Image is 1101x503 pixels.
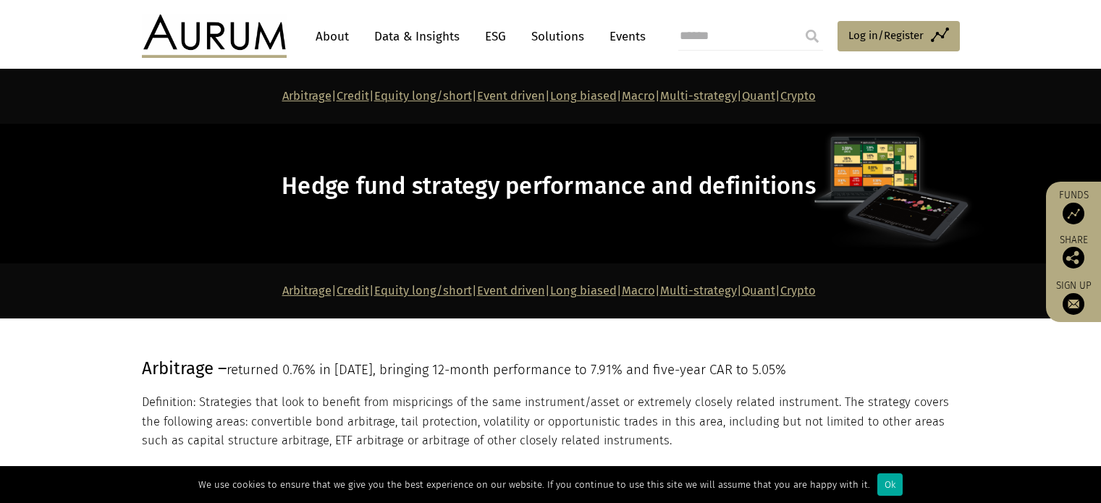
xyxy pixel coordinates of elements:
a: Log in/Register [838,21,960,51]
img: Aurum [142,14,287,58]
a: Arbitrage [282,284,332,297]
a: Long biased [550,284,617,297]
span: Hedge fund strategy performance and definitions [282,172,816,200]
img: Access Funds [1063,203,1084,224]
a: Quant [742,284,775,297]
div: Ok [877,473,903,496]
img: Share this post [1063,247,1084,269]
a: Quant [742,89,775,103]
div: Share [1053,235,1094,269]
a: Sign up [1053,279,1094,315]
a: Credit [337,284,369,297]
a: Event driven [477,89,545,103]
a: Events [602,23,646,50]
span: Log in/Register [848,27,924,44]
a: Data & Insights [367,23,467,50]
span: returned 0.76% in [DATE], bringing 12-month performance to 7.91% and five-year CAR to 5.05% [227,362,786,378]
strong: | | | | | | | | [282,284,816,297]
a: ESG [478,23,513,50]
a: Multi-strategy [660,284,737,297]
a: About [308,23,356,50]
a: Crypto [780,284,816,297]
span: Arbitrage – [142,358,227,379]
a: Funds [1053,189,1094,224]
a: Credit [337,89,369,103]
a: Macro [622,89,655,103]
a: Arbitrage [282,89,332,103]
a: Long biased [550,89,617,103]
a: Multi-strategy [660,89,737,103]
a: Crypto [780,89,816,103]
a: Solutions [524,23,591,50]
p: Definition: Strategies that look to benefit from mispricings of the same instrument/asset or extr... [142,393,956,450]
a: Equity long/short [374,89,472,103]
input: Submit [798,22,827,51]
a: Event driven [477,284,545,297]
a: Equity long/short [374,284,472,297]
img: Sign up to our newsletter [1063,293,1084,315]
a: Macro [622,284,655,297]
strong: | | | | | | | | [282,89,816,103]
